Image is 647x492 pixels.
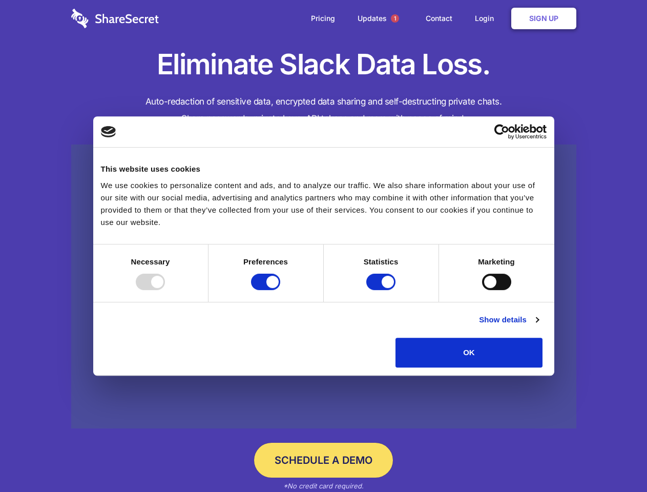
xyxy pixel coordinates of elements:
h4: Auto-redaction of sensitive data, encrypted data sharing and self-destructing private chats. Shar... [71,93,576,127]
img: logo-wordmark-white-trans-d4663122ce5f474addd5e946df7df03e33cb6a1c49d2221995e7729f52c070b2.svg [71,9,159,28]
a: Contact [415,3,463,34]
a: Pricing [301,3,345,34]
h1: Eliminate Slack Data Loss. [71,46,576,83]
strong: Statistics [364,257,399,266]
a: Show details [479,314,538,326]
button: OK [395,338,542,367]
span: 1 [391,14,399,23]
a: Schedule a Demo [254,443,393,478]
a: Sign Up [511,8,576,29]
div: This website uses cookies [101,163,547,175]
div: We use cookies to personalize content and ads, and to analyze our traffic. We also share informat... [101,179,547,229]
a: Wistia video thumbnail [71,145,576,429]
strong: Necessary [131,257,170,266]
a: Login [465,3,509,34]
strong: Preferences [243,257,288,266]
strong: Marketing [478,257,515,266]
img: logo [101,126,116,137]
em: *No credit card required. [283,482,364,490]
a: Usercentrics Cookiebot - opens in a new window [457,124,547,139]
